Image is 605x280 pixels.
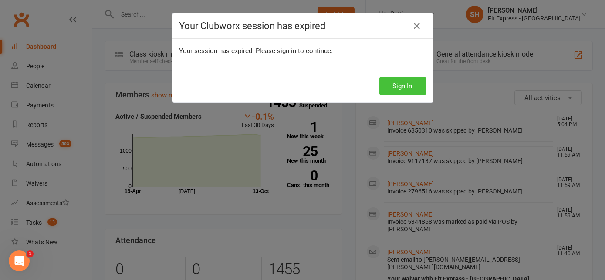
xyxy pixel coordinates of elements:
[179,20,426,31] h4: Your Clubworx session has expired
[410,19,424,33] a: Close
[179,47,333,55] span: Your session has expired. Please sign in to continue.
[9,250,30,271] iframe: Intercom live chat
[27,250,34,257] span: 1
[379,77,426,95] button: Sign In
